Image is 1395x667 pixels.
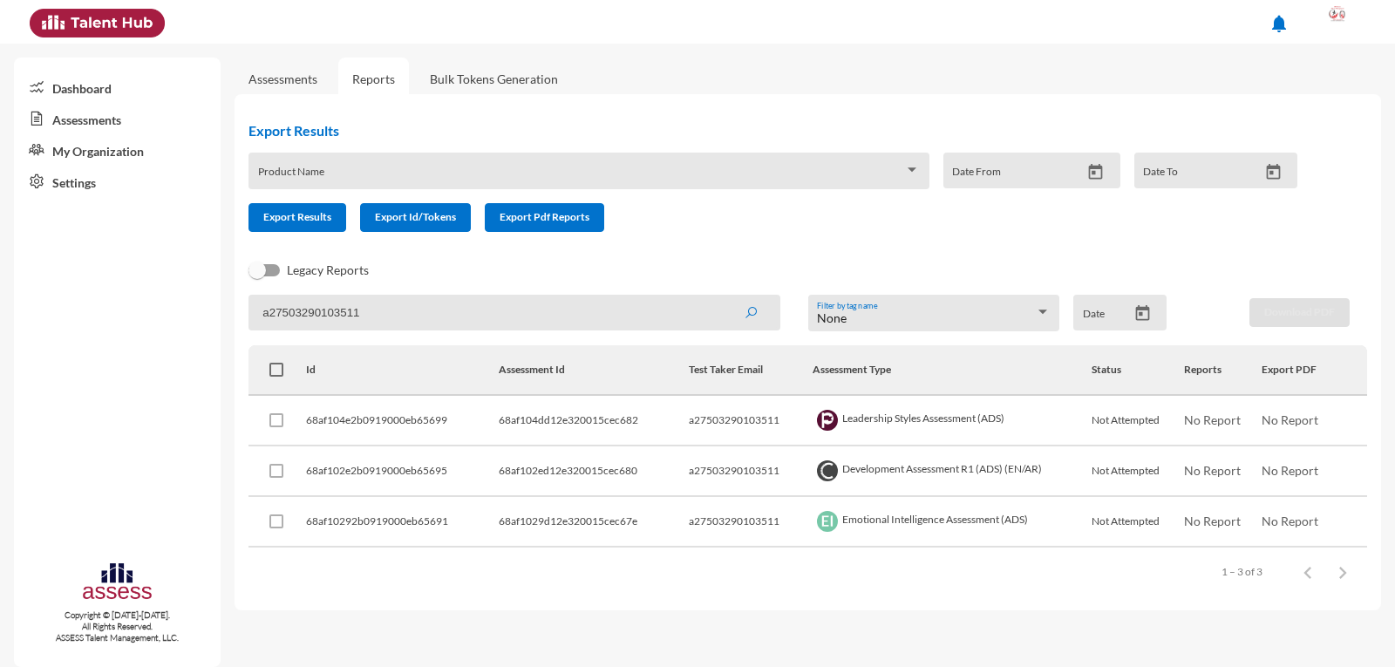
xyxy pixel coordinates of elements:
td: 68af102e2b0919000eb65695 [306,446,500,497]
span: Legacy Reports [287,260,369,281]
p: Copyright © [DATE]-[DATE]. All Rights Reserved. ASSESS Talent Management, LLC. [14,609,221,643]
a: Settings [14,166,221,197]
td: a27503290103511 [689,497,813,548]
span: No Report [1184,514,1241,528]
a: My Organization [14,134,221,166]
button: Open calendar [1080,163,1111,181]
button: Open calendar [1127,304,1158,323]
div: 1 – 3 of 3 [1221,565,1262,578]
td: a27503290103511 [689,446,813,497]
td: Not Attempted [1092,497,1184,548]
span: No Report [1262,514,1318,528]
td: a27503290103511 [689,396,813,446]
a: Bulk Tokens Generation [416,58,572,100]
span: No Report [1262,412,1318,427]
span: No Report [1262,463,1318,478]
span: None [817,310,847,325]
td: Not Attempted [1092,446,1184,497]
td: Emotional Intelligence Assessment (ADS) [813,497,1092,548]
button: Export Pdf Reports [485,203,604,232]
td: 68af102ed12e320015cec680 [499,446,689,497]
button: Open calendar [1258,163,1289,181]
input: Search by name, token, assessment type, etc. [248,295,779,330]
th: Reports [1184,345,1261,396]
button: Previous page [1290,555,1325,589]
th: Id [306,345,500,396]
td: Not Attempted [1092,396,1184,446]
button: Next page [1325,555,1360,589]
th: Status [1092,345,1184,396]
th: Export PDF [1262,345,1367,396]
mat-icon: notifications [1269,13,1290,34]
span: Download PDF [1264,305,1335,318]
mat-paginator: Select page [248,548,1367,596]
img: assesscompany-logo.png [81,561,153,606]
span: Export Id/Tokens [375,210,456,223]
span: Export Pdf Reports [500,210,589,223]
a: Assessments [14,103,221,134]
button: Export Results [248,203,346,232]
a: Reports [338,58,409,100]
td: Development Assessment R1 (ADS) (EN/AR) [813,446,1092,497]
h2: Export Results [248,122,1311,139]
a: Assessments [248,71,317,86]
span: No Report [1184,463,1241,478]
td: Leadership Styles Assessment (ADS) [813,396,1092,446]
a: Dashboard [14,71,221,103]
td: 68af104dd12e320015cec682 [499,396,689,446]
button: Download PDF [1249,298,1350,327]
td: 68af10292b0919000eb65691 [306,497,500,548]
th: Test Taker Email [689,345,813,396]
th: Assessment Id [499,345,689,396]
span: Export Results [263,210,331,223]
th: Assessment Type [813,345,1092,396]
td: 68af104e2b0919000eb65699 [306,396,500,446]
button: Export Id/Tokens [360,203,471,232]
span: No Report [1184,412,1241,427]
td: 68af1029d12e320015cec67e [499,497,689,548]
